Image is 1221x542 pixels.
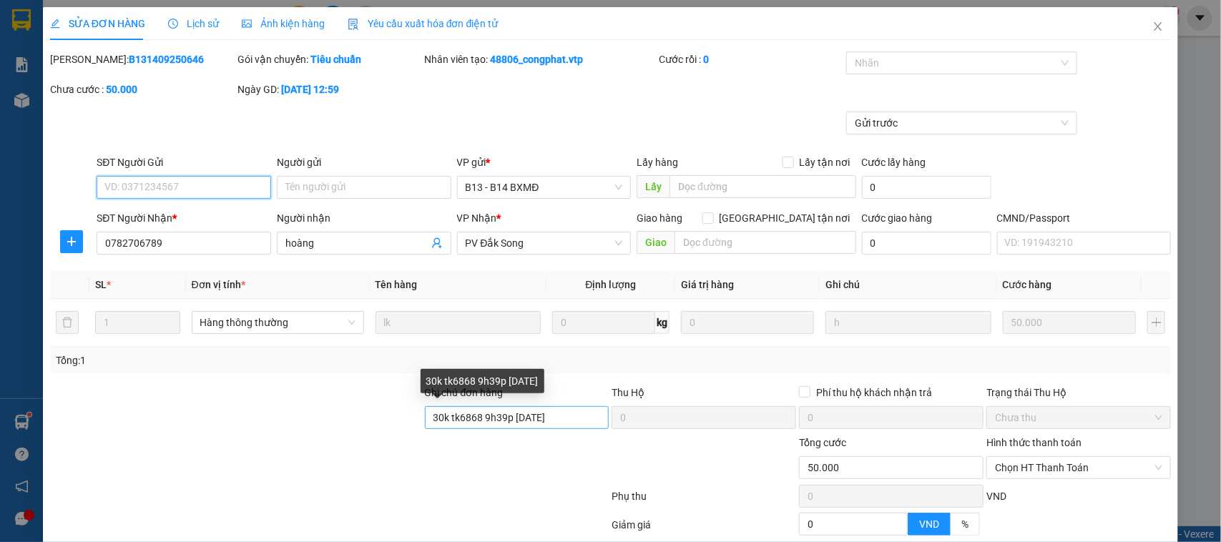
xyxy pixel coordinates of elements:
div: Gói vận chuyển: [237,51,422,67]
span: DSG09250220 [137,54,202,64]
strong: BIÊN NHẬN GỬI HÀNG HOÁ [49,86,166,97]
span: VND [986,491,1006,502]
button: delete [56,311,79,334]
span: % [961,518,969,530]
span: Giao [637,231,675,254]
div: Nhân viên tạo: [425,51,656,67]
b: 50.000 [106,84,137,95]
th: Ghi chú [820,271,996,299]
span: Nơi nhận: [109,99,132,120]
input: 0 [1003,311,1136,334]
div: Người nhận [277,210,451,226]
span: PV Đắk Song [466,232,623,254]
input: 0 [681,311,814,334]
span: SỬA ĐƠN HÀNG [50,18,145,29]
button: plus [1147,311,1165,334]
input: Dọc đường [675,231,856,254]
span: B13 - B14 BXMĐ [466,177,623,198]
div: Trạng thái Thu Hộ [986,385,1171,400]
div: VP gửi [457,154,632,170]
label: Hình thức thanh toán [986,437,1082,448]
img: icon [348,19,359,30]
button: plus [60,230,83,253]
span: Hàng thông thường [200,312,355,333]
span: kg [655,311,670,334]
input: Ghi chú đơn hàng [425,406,609,429]
span: [GEOGRAPHIC_DATA] tận nơi [714,210,856,226]
div: SĐT Người Gửi [97,154,271,170]
span: PV Đắk Song [49,100,90,108]
span: Tên hàng [376,279,418,290]
span: Nơi gửi: [14,99,29,120]
span: Thu Hộ [612,387,644,398]
div: CMND/Passport [997,210,1172,226]
span: Giá trị hàng [681,279,734,290]
div: Người gửi [277,154,451,170]
b: Tiêu chuẩn [310,54,361,65]
span: Giao hàng [637,212,682,224]
input: Dọc đường [670,175,856,198]
label: Cước lấy hàng [862,157,926,168]
span: Gửi trước [855,112,1069,134]
span: Chưa thu [995,407,1162,428]
div: 30k tk6868 9h39p [DATE] [421,369,544,393]
img: logo [14,32,33,68]
span: Chọn HT Thanh Toán [995,457,1162,478]
input: Ghi Chú [825,311,991,334]
span: Tổng cước [799,437,846,448]
span: Ảnh kiện hàng [242,18,325,29]
div: Chưa cước : [50,82,235,97]
span: Cước hàng [1003,279,1052,290]
b: B131409250646 [129,54,204,65]
div: Phụ thu [611,488,798,513]
span: close [1152,21,1164,32]
span: clock-circle [168,19,178,29]
span: Lấy hàng [637,157,678,168]
span: Đơn vị tính [192,279,245,290]
input: Cước lấy hàng [862,176,991,199]
label: Cước giao hàng [862,212,933,224]
span: VP Nhận [457,212,497,224]
div: Tổng: 1 [56,353,472,368]
div: Cước rồi : [659,51,843,67]
b: 0 [703,54,709,65]
span: Lấy [637,175,670,198]
span: user-add [431,237,443,249]
span: Lịch sử [168,18,219,29]
span: edit [50,19,60,29]
strong: CÔNG TY TNHH [GEOGRAPHIC_DATA] 214 QL13 - P.26 - Q.BÌNH THẠNH - TP HCM 1900888606 [37,23,116,77]
b: [DATE] 12:59 [281,84,339,95]
div: [PERSON_NAME]: [50,51,235,67]
span: SL [95,279,107,290]
input: VD: Bàn, Ghế [376,311,541,334]
span: 11:12:33 [DATE] [136,64,202,75]
span: PV Bình Dương [144,100,192,108]
span: picture [242,19,252,29]
span: Định lượng [585,279,636,290]
span: Lấy tận nơi [794,154,856,170]
b: 48806_congphat.vtp [491,54,584,65]
input: Cước giao hàng [862,232,991,255]
span: VND [919,518,939,530]
span: plus [61,236,82,247]
div: Giảm giá [611,517,798,542]
span: Phí thu hộ khách nhận trả [810,385,938,400]
div: Ngày GD: [237,82,422,97]
span: Yêu cầu xuất hóa đơn điện tử [348,18,499,29]
div: SĐT Người Nhận [97,210,271,226]
button: Close [1138,7,1178,47]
